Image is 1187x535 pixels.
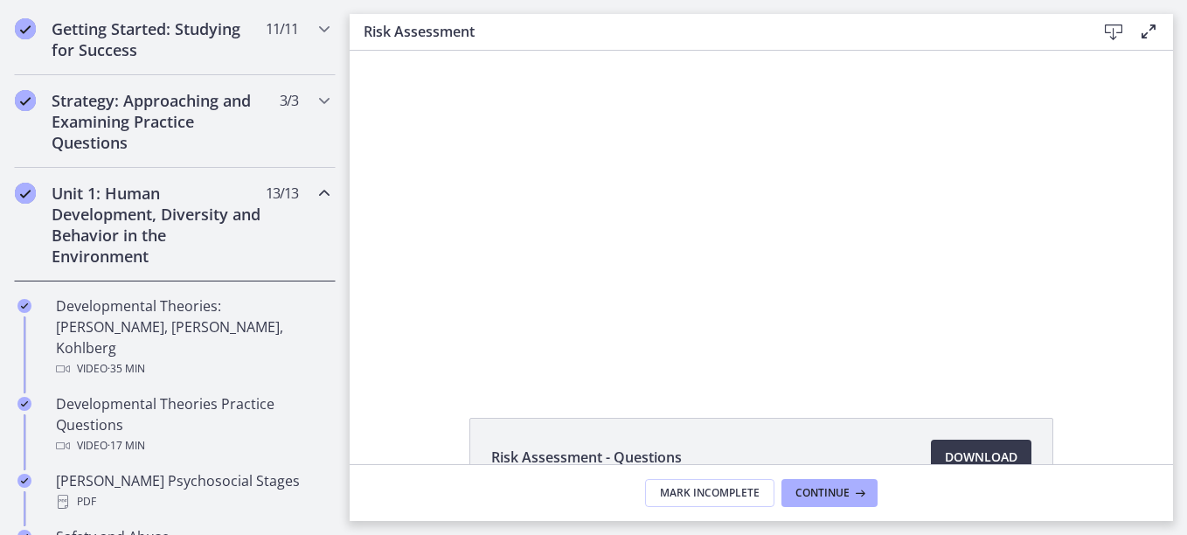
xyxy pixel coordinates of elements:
span: Continue [795,486,850,500]
i: Completed [15,183,36,204]
div: Developmental Theories Practice Questions [56,393,329,456]
div: Developmental Theories: [PERSON_NAME], [PERSON_NAME], Kohlberg [56,295,329,379]
i: Completed [17,474,31,488]
i: Completed [15,90,36,111]
i: Completed [15,18,36,39]
span: Risk Assessment - Questions [491,447,682,468]
div: Video [56,435,329,456]
span: · 17 min [108,435,145,456]
iframe: Video Lesson [350,51,1173,378]
i: Completed [17,397,31,411]
h2: Unit 1: Human Development, Diversity and Behavior in the Environment [52,183,265,267]
div: PDF [56,491,329,512]
i: Completed [17,299,31,313]
div: Video [56,358,329,379]
span: 13 / 13 [266,183,298,204]
span: · 35 min [108,358,145,379]
button: Continue [781,479,878,507]
a: Download [931,440,1031,475]
span: 11 / 11 [266,18,298,39]
h3: Risk Assessment [364,21,1068,42]
span: Mark Incomplete [660,486,760,500]
button: Mark Incomplete [645,479,774,507]
h2: Getting Started: Studying for Success [52,18,265,60]
span: Download [945,447,1017,468]
div: [PERSON_NAME] Psychosocial Stages [56,470,329,512]
span: 3 / 3 [280,90,298,111]
h2: Strategy: Approaching and Examining Practice Questions [52,90,265,153]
